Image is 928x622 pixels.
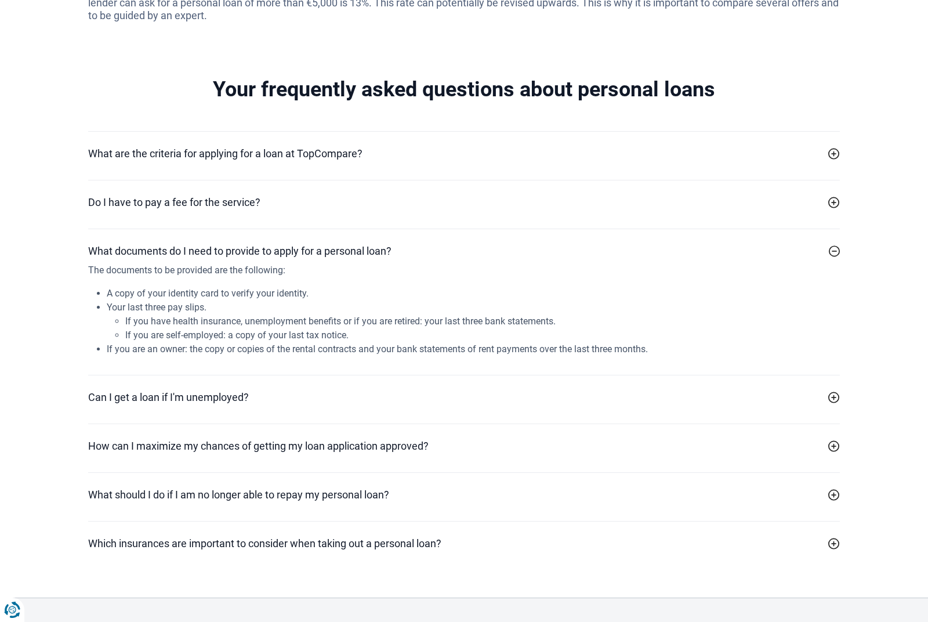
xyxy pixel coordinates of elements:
[88,194,840,210] a: Do I have to pay a fee for the service?
[107,287,840,301] li: A copy of your identity card to verify your identity.
[125,314,840,328] li: If you have health insurance, unemployment benefits or if you are retired: your last three bank s...
[88,536,441,551] h2: Which insurances are important to consider when taking out a personal loan?
[88,146,362,161] h2: What are the criteria for applying for a loan at TopCompare?
[88,536,840,551] a: Which insurances are important to consider when taking out a personal loan?
[88,438,840,454] a: How can I maximize my chances of getting my loan application approved?
[88,263,840,277] p: The documents to be provided are the following:
[107,301,840,342] li: Your last three pay slips.
[107,342,840,356] li: If you are an owner: the copy or copies of the rental contracts and your bank statements of rent ...
[88,389,840,405] a: Can I get a loan if I'm unemployed?
[88,438,429,454] h2: How can I maximize my chances of getting my loan application approved?
[88,194,260,210] h2: Do I have to pay a fee for the service?
[88,243,840,259] a: What documents do I need to provide to apply for a personal loan?
[88,389,249,405] h2: Can I get a loan if I'm unemployed?
[88,487,840,502] a: What should I do if I am no longer able to repay my personal loan?
[125,328,840,342] li: If you are self-employed: a copy of your last tax notice.
[88,77,840,102] h2: Your frequently asked questions about personal loans
[88,243,391,259] h2: What documents do I need to provide to apply for a personal loan?
[88,146,840,161] a: What are the criteria for applying for a loan at TopCompare?
[88,487,389,502] h2: What should I do if I am no longer able to repay my personal loan?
